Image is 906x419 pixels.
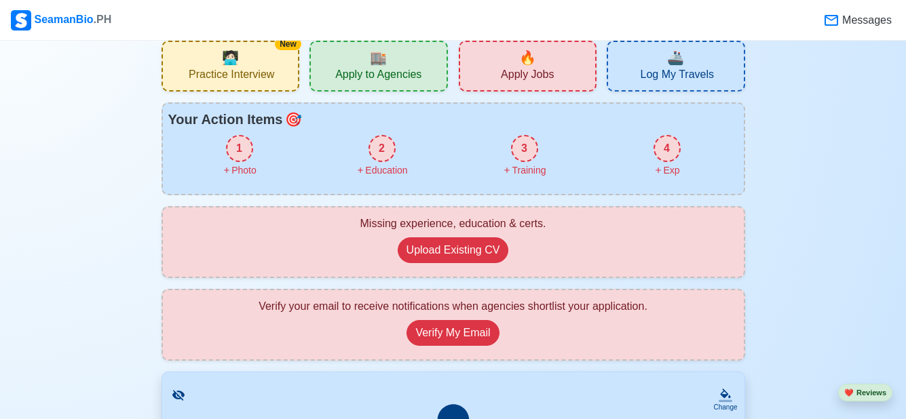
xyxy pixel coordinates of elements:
[222,47,239,68] span: interview
[838,384,892,402] button: heartReviews
[407,320,499,346] button: Verify My Email
[713,402,737,412] div: Change
[370,47,387,68] span: agencies
[654,163,679,178] div: Exp
[844,388,854,397] span: heart
[168,109,738,129] div: Your Action Items
[369,135,396,162] div: 2
[502,163,546,178] div: Training
[511,135,538,162] div: 3
[94,14,112,25] span: .PH
[667,47,684,68] span: travel
[335,68,421,85] span: Apply to Agencies
[11,10,31,31] img: Logo
[176,298,730,315] div: Verify your email to receive notifications when agencies shortlist your application.
[285,109,302,129] span: todo
[189,68,274,85] span: Practice Interview
[501,68,554,85] span: Apply Jobs
[226,135,253,162] div: 1
[356,163,407,178] div: Education
[11,10,111,31] div: SeamanBio
[839,12,892,28] span: Messages
[654,135,681,162] div: 4
[519,47,536,68] span: new
[222,163,257,178] div: Photo
[641,68,714,85] span: Log My Travels
[398,237,509,263] button: Upload Existing CV
[275,38,301,50] div: New
[174,216,733,232] div: Missing experience, education & certs.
